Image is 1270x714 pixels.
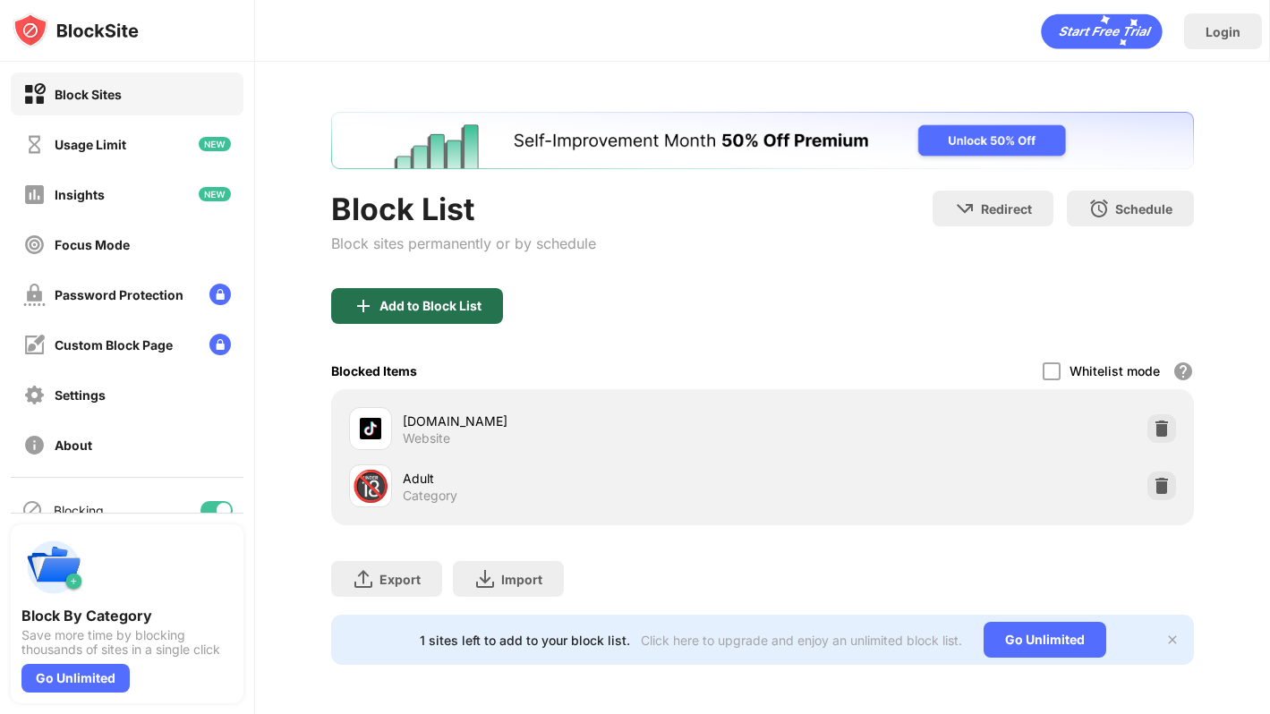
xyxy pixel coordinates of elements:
[199,187,231,201] img: new-icon.svg
[331,112,1194,169] iframe: Banner
[1165,633,1180,647] img: x-button.svg
[21,607,233,625] div: Block By Category
[984,622,1106,658] div: Go Unlimited
[403,412,763,430] div: [DOMAIN_NAME]
[23,133,46,156] img: time-usage-off.svg
[55,337,173,353] div: Custom Block Page
[403,469,763,488] div: Adult
[209,284,231,305] img: lock-menu.svg
[199,137,231,151] img: new-icon.svg
[55,87,122,102] div: Block Sites
[55,137,126,152] div: Usage Limit
[379,299,482,313] div: Add to Block List
[1070,363,1160,378] div: Whitelist mode
[54,503,104,518] div: Blocking
[981,201,1032,217] div: Redirect
[501,572,542,587] div: Import
[209,334,231,355] img: lock-menu.svg
[352,468,389,505] div: 🔞
[1206,24,1240,39] div: Login
[23,284,46,306] img: password-protection-off.svg
[23,384,46,406] img: settings-off.svg
[13,13,139,48] img: logo-blocksite.svg
[55,387,106,403] div: Settings
[23,183,46,206] img: insights-off.svg
[403,430,450,446] div: Website
[55,287,183,302] div: Password Protection
[360,418,381,439] img: favicons
[21,499,43,521] img: blocking-icon.svg
[55,438,92,453] div: About
[420,633,630,648] div: 1 sites left to add to your block list.
[21,535,86,599] img: push-categories.svg
[379,572,421,587] div: Export
[23,434,46,456] img: about-off.svg
[23,83,46,106] img: block-on.svg
[23,334,46,356] img: customize-block-page-off.svg
[55,187,105,202] div: Insights
[21,664,130,693] div: Go Unlimited
[331,191,596,227] div: Block List
[403,488,457,504] div: Category
[331,234,596,252] div: Block sites permanently or by schedule
[21,628,233,657] div: Save more time by blocking thousands of sites in a single click
[1041,13,1163,49] div: animation
[331,363,417,378] div: Blocked Items
[641,633,962,648] div: Click here to upgrade and enjoy an unlimited block list.
[55,237,130,252] div: Focus Mode
[23,234,46,256] img: focus-off.svg
[1115,201,1172,217] div: Schedule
